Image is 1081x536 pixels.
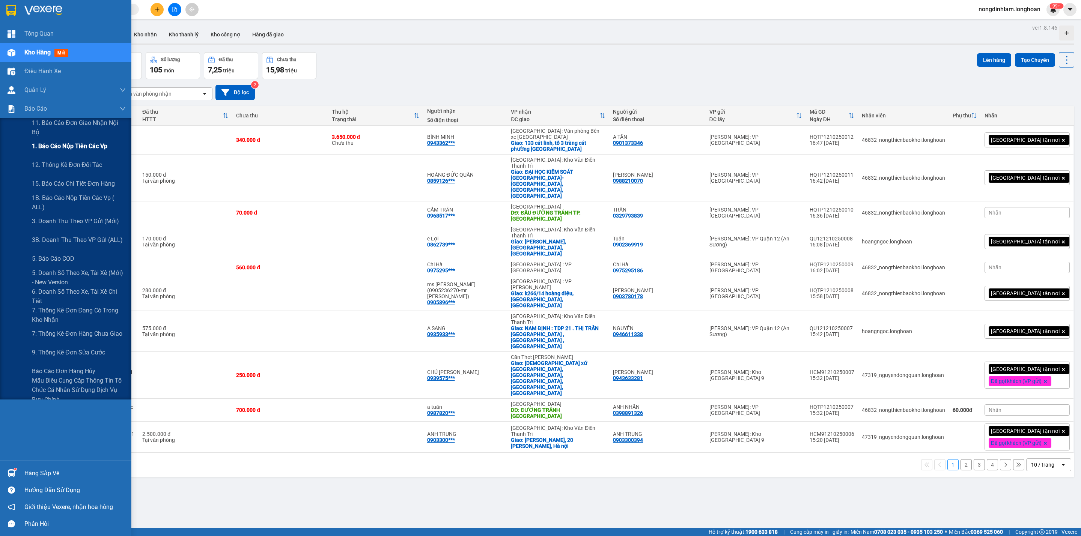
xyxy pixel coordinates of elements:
[949,106,981,126] th: Toggle SortBy
[236,210,324,216] div: 70.000 đ
[332,134,420,146] div: Chưa thu
[862,372,945,378] div: 47319_nguyendongquan.longhoan
[949,528,1003,536] span: Miền Bắc
[246,26,290,44] button: Hàng đã giao
[810,140,854,146] div: 16:47 [DATE]
[613,267,643,273] div: 0975295186
[8,68,15,75] img: warehouse-icon
[613,369,702,375] div: LÊ ANH
[862,264,945,270] div: 46832_nongthienbaokhoi.longhoan
[991,238,1060,245] span: [GEOGRAPHIC_DATA] tận nơi
[120,90,172,98] div: Chọn văn phòng nhận
[810,207,854,213] div: HQTP1210250010
[862,290,945,296] div: 46832_nongthienbaokhoi.longhoan
[32,329,122,338] span: 7: Thống kê đơn hàng chưa giao
[332,134,420,140] div: 3.650.000 đ
[709,287,802,299] div: [PERSON_NAME]: VP [GEOGRAPHIC_DATA]
[511,140,605,152] div: Giao: 133 cát linh, tổ 3 tràng cát phường Hải An Hải phòng
[991,328,1060,335] span: [GEOGRAPHIC_DATA] tận nơi
[709,404,802,416] div: [PERSON_NAME]: VP [GEOGRAPHIC_DATA]
[507,106,609,126] th: Toggle SortBy
[810,410,854,416] div: 15:32 [DATE]
[973,5,1046,14] span: nongdinhlam.longhoan
[427,172,504,178] div: HOÀNG ĐỨC QUÂN
[961,459,972,470] button: 2
[709,325,802,337] div: [PERSON_NAME]: VP Quận 12 (An Sương)
[613,287,702,293] div: anh khánh
[6,5,16,16] img: logo-vxr
[511,407,605,419] div: DĐ: ĐƯỜNG TRÁNH TP THANH HÓA
[24,49,51,56] span: Kho hàng
[142,178,229,184] div: Tại văn phòng
[204,52,258,79] button: Đã thu7,25 triệu
[32,193,126,212] span: 1B. Báo cáo nộp tiền các vp ( ALL)
[8,49,15,57] img: warehouse-icon
[155,7,160,12] span: plus
[810,236,854,242] div: QU121210250008
[810,325,854,331] div: QU121210250007
[810,331,854,337] div: 15:42 [DATE]
[142,116,223,122] div: HTTT
[989,407,1001,413] span: Nhãn
[511,437,605,449] div: Giao: Chung cư Lancaster, 20 Núi Trúc, Hà nội
[262,52,316,79] button: Chưa thu15,98 triệu
[32,306,126,324] span: 7. Thống kê đơn đang có trong kho nhận
[706,106,806,126] th: Toggle SortBy
[810,287,854,293] div: HQTP1210250008
[511,116,599,122] div: ĐC giao
[172,7,177,12] span: file-add
[332,116,414,122] div: Trạng thái
[24,502,113,512] span: Giới thiệu Vexere, nhận hoa hồng
[120,106,126,112] span: down
[427,431,504,437] div: ANH TRUNG
[427,108,504,114] div: Người nhận
[161,57,180,62] div: Số lượng
[511,227,605,239] div: [GEOGRAPHIC_DATA]: Kho Văn Điển Thanh Trì
[709,116,796,122] div: ĐC lấy
[511,401,605,407] div: [GEOGRAPHIC_DATA]
[511,261,605,273] div: [GEOGRAPHIC_DATA] : VP [GEOGRAPHIC_DATA]
[810,437,854,443] div: 15:20 [DATE]
[8,469,15,477] img: warehouse-icon
[862,113,945,119] div: Nhân viên
[8,105,15,113] img: solution-icon
[709,172,802,184] div: [PERSON_NAME]: VP [GEOGRAPHIC_DATA]
[24,518,126,530] div: Phản hồi
[128,26,163,44] button: Kho nhận
[511,325,605,349] div: Giao: NAM ĐỊNH : TDP 21 . THỊ TRẤN THỊNH LONG , HẢI HẬU , NAM ĐỊNH
[613,213,643,219] div: 0329793839
[285,68,297,74] span: triệu
[709,369,802,381] div: [PERSON_NAME]: Kho [GEOGRAPHIC_DATA] 9
[613,207,702,213] div: TRÂN
[251,81,259,89] sup: 2
[1009,528,1010,536] span: |
[142,242,229,248] div: Tại văn phòng
[511,360,605,396] div: Giao: Giáo xứ Hải Hưng, Đường Kinh C1, Thạnh Thắng, Vĩnh Thạnh, Cần Thơ
[991,378,1042,384] span: Đã gọi khách (VP gửi)
[977,53,1011,67] button: Lên hàng
[806,106,858,126] th: Toggle SortBy
[427,236,504,242] div: c Lợi
[14,468,17,470] sup: 1
[24,66,61,76] span: Điều hành xe
[142,172,229,178] div: 150.000 đ
[120,87,126,93] span: down
[1063,3,1076,16] button: caret-down
[142,236,229,242] div: 170.000 đ
[810,267,854,273] div: 16:02 [DATE]
[810,404,854,410] div: HQTP1210250007
[32,254,74,263] span: 5. Báo cáo COD
[32,376,126,404] span: Mẫu biểu cung cấp thông tin tổ chức cá nhân sử dụng dịch vụ bưu chính
[810,109,848,115] div: Mã GD
[151,3,164,16] button: plus
[613,178,643,184] div: 0988210070
[277,57,296,62] div: Chưa thu
[511,169,605,199] div: Giao: ĐẠI HỌC KIỂM SOÁT HÀ NỘI- DƯƠNG NỘI, HÀ ĐÔNG, HÀ NỘI
[945,530,947,533] span: ⚪️
[164,68,174,74] span: món
[810,431,854,437] div: HCM91210250006
[810,213,854,219] div: 16:36 [DATE]
[427,281,504,299] div: ms thu (0905236270-mr thông)
[613,431,702,437] div: ANH TRUNG
[862,137,945,143] div: 46832_nongthienbaokhoi.longhoan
